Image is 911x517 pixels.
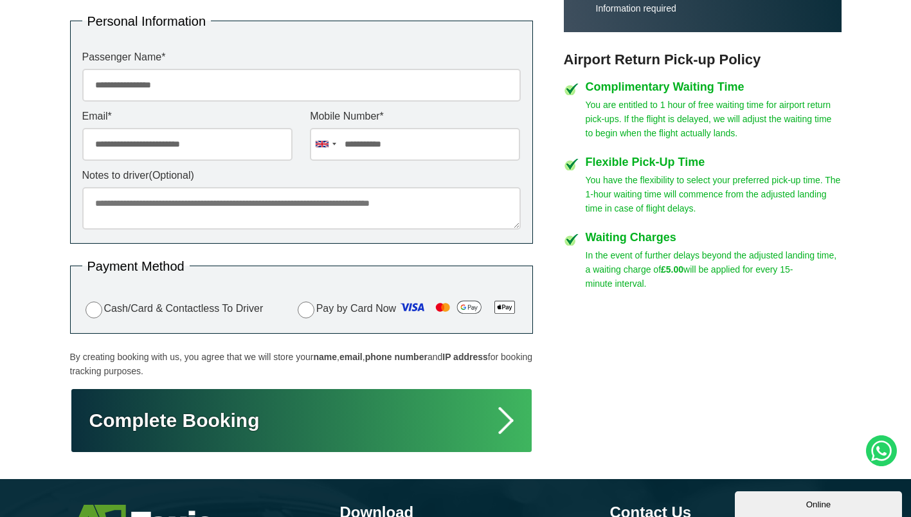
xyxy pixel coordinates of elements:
[149,170,194,181] span: (Optional)
[586,81,842,93] h4: Complimentary Waiting Time
[298,302,314,318] input: Pay by Card Now
[294,297,521,322] label: Pay by Card Now
[586,98,842,140] p: You are entitled to 1 hour of free waiting time for airport return pick-ups. If the flight is del...
[586,248,842,291] p: In the event of further delays beyond the adjusted landing time, a waiting charge of will be appl...
[313,352,337,362] strong: name
[311,129,340,160] div: United Kingdom: +44
[82,170,521,181] label: Notes to driver
[564,51,842,68] h3: Airport Return Pick-up Policy
[586,156,842,168] h4: Flexible Pick-Up Time
[82,111,293,122] label: Email
[86,302,102,318] input: Cash/Card & Contactless To Driver
[586,173,842,215] p: You have the flexibility to select your preferred pick-up time. The 1-hour waiting time will comm...
[70,388,533,453] button: Complete Booking
[310,111,520,122] label: Mobile Number
[735,489,905,517] iframe: chat widget
[70,350,533,378] p: By creating booking with us, you agree that we will store your , , and for booking tracking purpo...
[82,260,190,273] legend: Payment Method
[365,352,428,362] strong: phone number
[586,231,842,243] h4: Waiting Charges
[442,352,488,362] strong: IP address
[596,3,829,14] p: Information required
[339,352,363,362] strong: email
[82,300,264,318] label: Cash/Card & Contactless To Driver
[82,52,521,62] label: Passenger Name
[82,15,212,28] legend: Personal Information
[661,264,683,275] strong: £5.00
